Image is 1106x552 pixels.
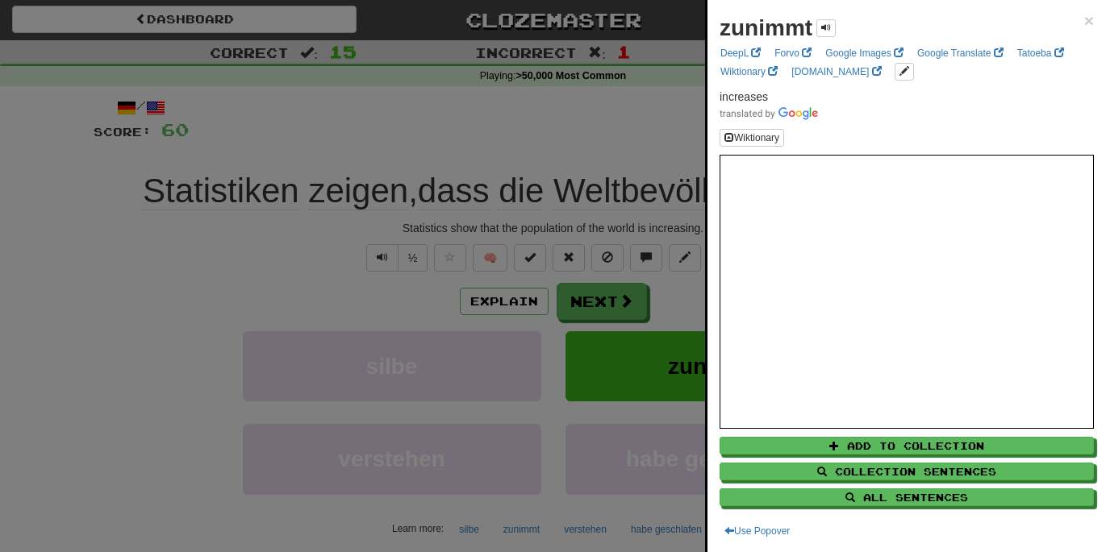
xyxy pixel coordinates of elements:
[720,522,795,540] button: Use Popover
[720,488,1094,506] button: All Sentences
[895,63,914,81] button: edit links
[720,107,818,120] img: Color short
[720,15,812,40] strong: zunimmt
[720,90,768,103] span: increases
[787,63,886,81] a: [DOMAIN_NAME]
[716,63,783,81] a: Wiktionary
[720,463,1094,480] button: Collection Sentences
[770,44,816,62] a: Forvo
[820,44,908,62] a: Google Images
[912,44,1008,62] a: Google Translate
[716,44,766,62] a: DeepL
[1084,12,1094,29] button: Close
[1012,44,1069,62] a: Tatoeba
[1084,11,1094,30] span: ×
[720,437,1094,454] button: Add to Collection
[720,129,784,147] button: Wiktionary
